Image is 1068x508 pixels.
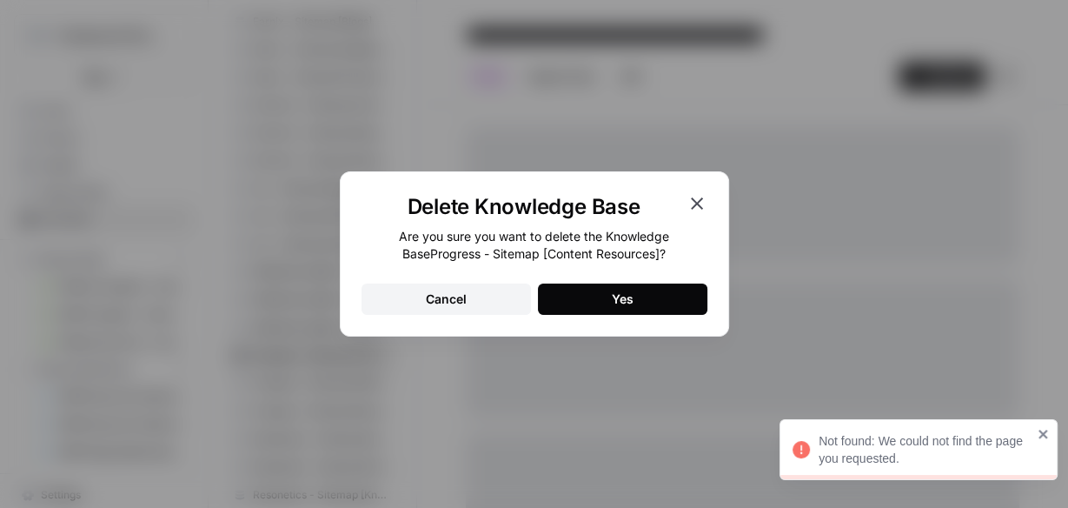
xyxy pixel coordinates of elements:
[362,193,687,221] h1: Delete Knowledge Base
[538,284,707,315] button: Yes
[426,291,467,308] div: Cancel
[819,432,1032,467] div: Not found: We could not find the page you requested.
[362,284,531,315] button: Cancel
[362,228,707,263] div: Are you sure you want to delete the Knowledge Base Progress - Sitemap [Content Resources] ?
[1038,427,1050,441] button: close
[612,291,634,308] div: Yes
